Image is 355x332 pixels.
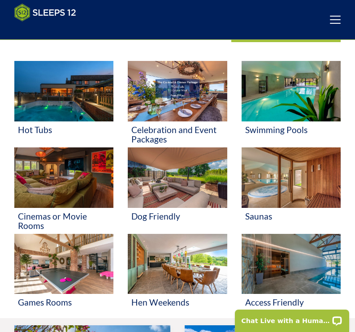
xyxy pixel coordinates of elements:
img: 'Hen Weekends' - Large Group Accommodation Holiday Ideas [128,234,227,294]
h3: Dog Friendly [131,211,223,221]
iframe: Customer reviews powered by Trustpilot [10,27,104,34]
img: 'Hot Tubs' - Large Group Accommodation Holiday Ideas [14,61,113,121]
img: 'Dog Friendly' - Large Group Accommodation Holiday Ideas [128,147,227,208]
h3: Celebration and Event Packages [131,125,223,144]
a: 'Hen Weekends' - Large Group Accommodation Holiday Ideas Hen Weekends [128,234,227,311]
a: 'Saunas' - Large Group Accommodation Holiday Ideas Saunas [242,147,341,234]
h3: Saunas [245,211,337,221]
h3: Cinemas or Movie Rooms [18,211,110,230]
h3: Hen Weekends [131,298,223,307]
h3: Swimming Pools [245,125,337,134]
img: 'Cinemas or Movie Rooms' - Large Group Accommodation Holiday Ideas [14,147,113,208]
a: 'Swimming Pools' - Large Group Accommodation Holiday Ideas Swimming Pools [242,61,341,147]
h3: Hot Tubs [18,125,110,134]
img: 'Access Friendly' - Large Group Accommodation Holiday Ideas [242,234,341,294]
iframe: LiveChat chat widget [229,304,355,332]
img: 'Swimming Pools' - Large Group Accommodation Holiday Ideas [242,61,341,121]
img: 'Games Rooms' - Large Group Accommodation Holiday Ideas [14,234,113,294]
a: 'Dog Friendly' - Large Group Accommodation Holiday Ideas Dog Friendly [128,147,227,234]
a: 'Games Rooms' - Large Group Accommodation Holiday Ideas Games Rooms [14,234,113,311]
a: 'Celebration and Event Packages' - Large Group Accommodation Holiday Ideas Celebration and Event ... [128,61,227,147]
h3: Access Friendly [245,298,337,307]
img: 'Saunas' - Large Group Accommodation Holiday Ideas [242,147,341,208]
a: 'Hot Tubs' - Large Group Accommodation Holiday Ideas Hot Tubs [14,61,113,147]
a: 'Access Friendly' - Large Group Accommodation Holiday Ideas Access Friendly [242,234,341,311]
img: Sleeps 12 [14,4,76,22]
h3: Games Rooms [18,298,110,307]
a: 'Cinemas or Movie Rooms' - Large Group Accommodation Holiday Ideas Cinemas or Movie Rooms [14,147,113,234]
img: 'Celebration and Event Packages' - Large Group Accommodation Holiday Ideas [128,61,227,121]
